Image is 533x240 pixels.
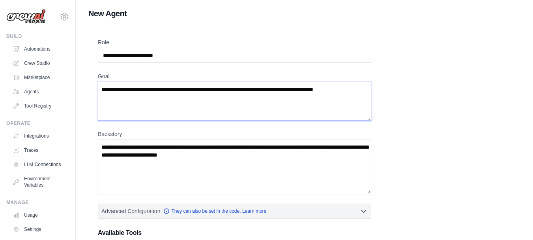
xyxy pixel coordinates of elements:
[9,85,69,98] a: Agents
[6,199,69,206] div: Manage
[9,100,69,112] a: Tool Registry
[9,43,69,55] a: Automations
[101,207,160,215] span: Advanced Configuration
[9,71,69,84] a: Marketplace
[163,208,266,214] a: They can also be set in the code. Learn more
[9,57,69,70] a: Crew Studio
[9,158,69,171] a: LLM Connections
[9,172,69,191] a: Environment Variables
[98,130,371,138] label: Backstory
[9,144,69,157] a: Traces
[98,204,371,218] button: Advanced Configuration They can also be set in the code. Learn more
[6,9,46,24] img: Logo
[9,223,69,236] a: Settings
[6,33,69,40] div: Build
[98,38,371,46] label: Role
[9,130,69,142] a: Integrations
[98,72,371,80] label: Goal
[6,120,69,127] div: Operate
[98,228,371,238] h3: Available Tools
[9,209,69,221] a: Usage
[88,8,520,19] h1: New Agent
